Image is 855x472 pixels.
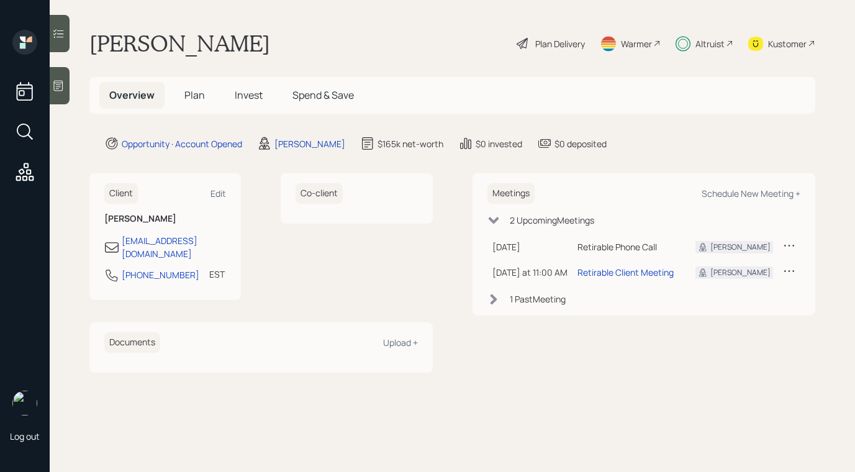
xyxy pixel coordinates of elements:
[89,30,270,57] h1: [PERSON_NAME]
[10,430,40,442] div: Log out
[210,188,226,199] div: Edit
[768,37,807,50] div: Kustomer
[535,37,585,50] div: Plan Delivery
[292,88,354,102] span: Spend & Save
[378,137,443,150] div: $165k net-worth
[577,266,674,279] div: Retirable Client Meeting
[492,266,568,279] div: [DATE] at 11:00 AM
[122,234,226,260] div: [EMAIL_ADDRESS][DOMAIN_NAME]
[554,137,607,150] div: $0 deposited
[710,242,771,253] div: [PERSON_NAME]
[510,293,566,306] div: 1 Past Meeting
[12,391,37,415] img: aleksandra-headshot.png
[104,183,138,204] h6: Client
[621,37,652,50] div: Warmer
[104,214,226,224] h6: [PERSON_NAME]
[510,214,594,227] div: 2 Upcoming Meeting s
[274,137,345,150] div: [PERSON_NAME]
[235,88,263,102] span: Invest
[492,240,568,253] div: [DATE]
[209,268,225,281] div: EST
[710,267,771,278] div: [PERSON_NAME]
[383,337,418,348] div: Upload +
[296,183,343,204] h6: Co-client
[476,137,522,150] div: $0 invested
[122,137,242,150] div: Opportunity · Account Opened
[487,183,535,204] h6: Meetings
[577,240,676,253] div: Retirable Phone Call
[109,88,155,102] span: Overview
[122,268,199,281] div: [PHONE_NUMBER]
[702,188,800,199] div: Schedule New Meeting +
[104,332,160,353] h6: Documents
[184,88,205,102] span: Plan
[695,37,725,50] div: Altruist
